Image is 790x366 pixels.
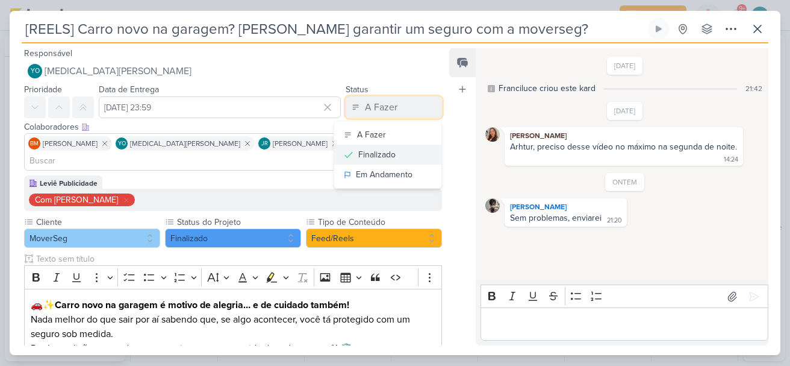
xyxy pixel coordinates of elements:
div: Beth Monteiro [28,137,40,150]
button: MoverSeg [24,229,160,248]
input: Texto sem título [34,253,442,265]
p: JR [261,141,268,147]
img: Franciluce Carvalho [485,127,500,142]
div: 21:20 [607,216,622,226]
input: Buscar [27,153,439,168]
div: Yasmin Oliveira [116,137,128,150]
div: Editor editing area: main [481,308,768,341]
button: A Fazer [346,96,442,118]
label: Prioridade [24,84,62,95]
p: YO [118,141,126,147]
div: Com [PERSON_NAME] [35,194,118,206]
div: 21:42 [745,83,762,94]
input: Select a date [99,96,341,118]
div: [PERSON_NAME] [507,130,741,142]
label: Tipo de Conteúdo [317,216,442,229]
div: Colaboradores [24,121,442,133]
div: 14:24 [724,155,738,165]
label: Data de Entrega [99,84,159,95]
span: [PERSON_NAME] [273,138,328,149]
input: Kard Sem Título [22,18,645,40]
button: Finalizado [334,145,441,165]
p: BM [30,141,39,147]
div: Leviê Publicidade [40,178,98,189]
span: [PERSON_NAME] [43,138,98,149]
label: Status [346,84,369,95]
img: Arthur Branze [485,198,500,213]
div: Arhtur, preciso desse vídeo no máximo na segunda de noite. [510,142,737,152]
div: Editor toolbar [481,285,768,308]
div: [PERSON_NAME] [507,201,624,213]
label: Responsável [24,48,72,58]
button: Em Andamento [334,165,441,185]
div: Jeisiely Rodrigues [258,137,270,150]
button: Feed/Reels [306,229,442,248]
button: YO [MEDICAL_DATA][PERSON_NAME] [24,60,442,82]
p: YO [31,68,40,75]
div: Franciluce criou este kard [499,82,596,95]
div: A Fazer [365,100,397,115]
span: [MEDICAL_DATA][PERSON_NAME] [130,138,240,149]
span: [MEDICAL_DATA][PERSON_NAME] [45,64,191,78]
div: Em Andamento [356,168,412,181]
div: Ligar relógio [654,24,664,34]
button: A Fazer [334,125,441,145]
p: 🚗✨ [31,298,435,312]
label: Cliente [35,216,160,229]
div: Yasmin Oliveira [28,64,42,78]
button: Finalizado [165,229,301,248]
div: A Fazer [357,128,386,141]
p: Nada melhor do que sair por aí sabendo que, se algo acontecer, você tá protegido com um seguro so... [31,312,435,356]
strong: Carro novo na garagem é motivo de alegria… e de cuidado também! [55,299,349,311]
label: Status do Projeto [176,216,301,229]
div: Finalizado [358,148,396,161]
div: Sem problemas, enviarei [510,213,602,223]
div: Editor toolbar [24,265,442,289]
